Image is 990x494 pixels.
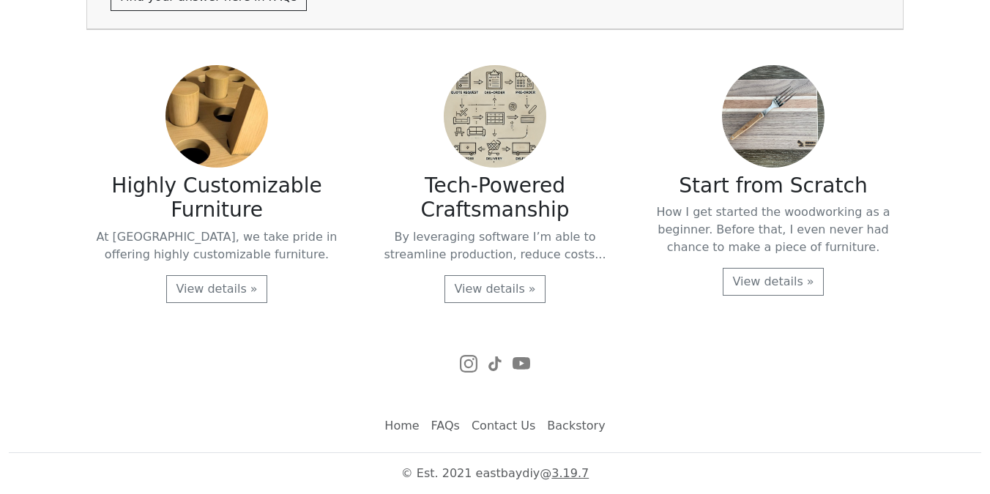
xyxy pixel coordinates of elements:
p: By leveraging software I’m able to streamline production, reduce costs... [365,228,625,263]
a: Instagram [460,350,477,376]
h3: Highly Customizable Furniture [86,173,347,222]
p: How I get started the woodworking as a beginner. Before that, I even never had chance to make a p... [643,203,904,256]
img: Highly Customizable Furniture [165,65,268,168]
a: View details » [723,268,823,296]
p: At [GEOGRAPHIC_DATA], we take pride in offering highly customizable furniture. [86,228,347,263]
a: 3.19.7 [551,466,589,480]
a: Backstory [541,411,611,441]
a: FAQs [425,411,466,441]
img: Tech-Powered Craftsmanship [444,65,546,168]
a: View details » [166,275,267,303]
h3: Start from Scratch [643,173,904,198]
img: Start from Scratch [722,65,825,168]
p: © Est. 2021 eastbaydiy @ [9,465,981,482]
a: YouTube [513,350,530,376]
h3: Tech-Powered Craftsmanship [365,173,625,222]
a: TikTok [486,350,504,376]
a: View details » [444,275,545,303]
a: Contact Us [466,411,541,441]
a: Home [379,411,425,441]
